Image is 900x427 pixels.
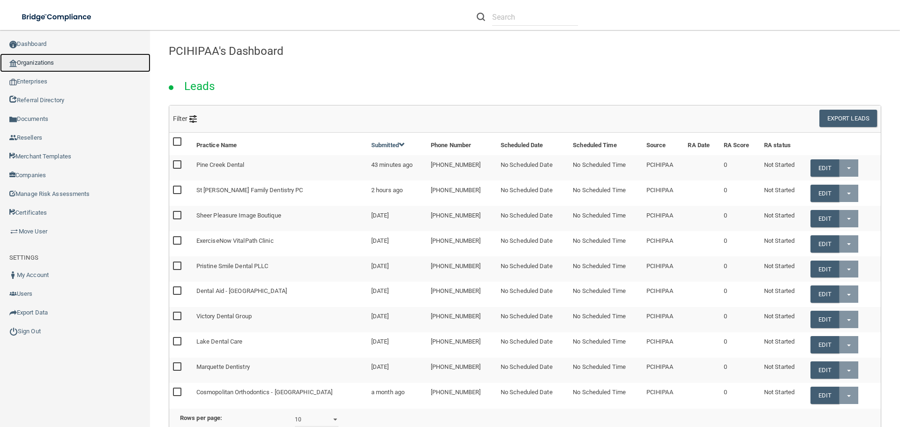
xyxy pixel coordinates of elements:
[193,383,367,408] td: Cosmopolitan Orthodontics - [GEOGRAPHIC_DATA]
[569,307,643,332] td: No Scheduled Time
[427,307,497,332] td: [PHONE_NUMBER]
[810,210,839,227] a: Edit
[760,358,807,383] td: Not Started
[760,180,807,206] td: Not Started
[193,307,367,332] td: Victory Dental Group
[427,282,497,307] td: [PHONE_NUMBER]
[367,358,427,383] td: [DATE]
[9,271,17,279] img: ic_user_dark.df1a06c3.png
[497,180,569,206] td: No Scheduled Date
[497,383,569,408] td: No Scheduled Date
[643,155,684,180] td: PCIHIPAA
[427,383,497,408] td: [PHONE_NUMBER]
[175,73,225,99] h2: Leads
[569,155,643,180] td: No Scheduled Time
[427,332,497,358] td: [PHONE_NUMBER]
[720,282,760,307] td: 0
[367,231,427,256] td: [DATE]
[497,282,569,307] td: No Scheduled Date
[180,414,222,421] b: Rows per page:
[684,133,720,155] th: RA Date
[810,235,839,253] a: Edit
[193,133,367,155] th: Practice Name
[193,180,367,206] td: St [PERSON_NAME] Family Dentistry PC
[367,307,427,332] td: [DATE]
[810,159,839,177] a: Edit
[9,41,17,48] img: ic_dashboard_dark.d01f4a41.png
[569,282,643,307] td: No Scheduled Time
[497,358,569,383] td: No Scheduled Date
[9,290,17,298] img: icon-users.e205127d.png
[193,155,367,180] td: Pine Creek Dental
[810,261,839,278] a: Edit
[720,180,760,206] td: 0
[760,307,807,332] td: Not Started
[371,142,405,149] a: Submitted
[193,358,367,383] td: Marquette Dentistry
[367,332,427,358] td: [DATE]
[427,231,497,256] td: [PHONE_NUMBER]
[720,133,760,155] th: RA Score
[193,231,367,256] td: ExerciseNow VitalPath Clinic
[643,332,684,358] td: PCIHIPAA
[367,383,427,408] td: a month ago
[643,256,684,282] td: PCIHIPAA
[367,155,427,180] td: 43 minutes ago
[9,79,17,85] img: enterprise.0d942306.png
[9,60,17,67] img: organization-icon.f8decf85.png
[720,231,760,256] td: 0
[477,13,485,21] img: ic-search.3b580494.png
[169,45,881,57] h4: PCIHIPAA's Dashboard
[173,115,197,122] span: Filter
[643,383,684,408] td: PCIHIPAA
[193,332,367,358] td: Lake Dental Care
[643,133,684,155] th: Source
[720,383,760,408] td: 0
[643,231,684,256] td: PCIHIPAA
[720,307,760,332] td: 0
[367,282,427,307] td: [DATE]
[569,256,643,282] td: No Scheduled Time
[497,206,569,231] td: No Scheduled Date
[760,282,807,307] td: Not Started
[643,206,684,231] td: PCIHIPAA
[810,336,839,353] a: Edit
[810,311,839,328] a: Edit
[760,155,807,180] td: Not Started
[569,133,643,155] th: Scheduled Time
[810,185,839,202] a: Edit
[367,180,427,206] td: 2 hours ago
[643,307,684,332] td: PCIHIPAA
[9,252,38,263] label: SETTINGS
[427,133,497,155] th: Phone Number
[497,155,569,180] td: No Scheduled Date
[760,256,807,282] td: Not Started
[569,206,643,231] td: No Scheduled Time
[193,282,367,307] td: Dental Aid - [GEOGRAPHIC_DATA]
[720,155,760,180] td: 0
[569,383,643,408] td: No Scheduled Time
[720,206,760,231] td: 0
[427,358,497,383] td: [PHONE_NUMBER]
[497,307,569,332] td: No Scheduled Date
[427,206,497,231] td: [PHONE_NUMBER]
[14,7,100,27] img: bridge_compliance_login_screen.278c3ca4.svg
[720,332,760,358] td: 0
[193,206,367,231] td: Sheer Pleasure Image Boutique
[810,361,839,379] a: Edit
[427,155,497,180] td: [PHONE_NUMBER]
[569,358,643,383] td: No Scheduled Time
[492,8,578,26] input: Search
[760,133,807,155] th: RA status
[9,116,17,123] img: icon-documents.8dae5593.png
[9,327,18,336] img: ic_power_dark.7ecde6b1.png
[760,332,807,358] td: Not Started
[189,115,197,123] img: icon-filter@2x.21656d0b.png
[9,309,17,316] img: icon-export.b9366987.png
[720,256,760,282] td: 0
[569,231,643,256] td: No Scheduled Time
[760,206,807,231] td: Not Started
[810,387,839,404] a: Edit
[643,180,684,206] td: PCIHIPAA
[760,231,807,256] td: Not Started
